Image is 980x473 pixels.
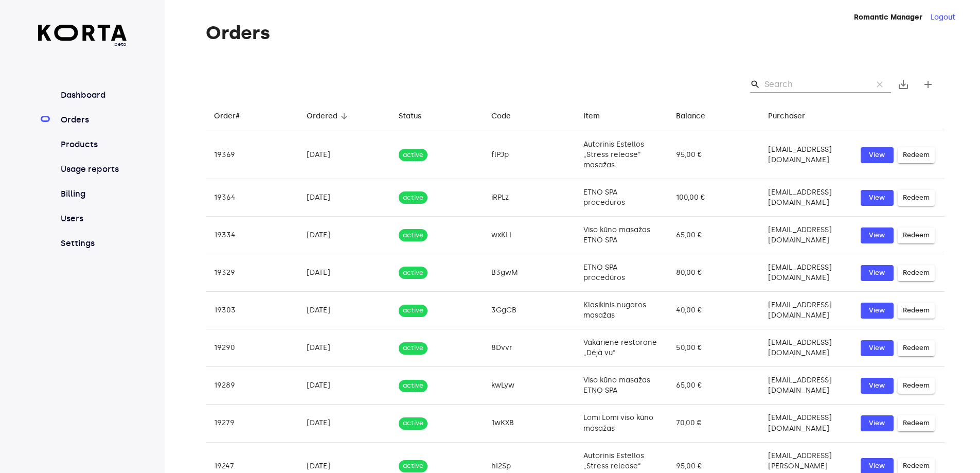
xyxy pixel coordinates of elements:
span: Balance [676,110,719,122]
td: 80,00 € [668,254,760,292]
td: 19329 [206,254,298,292]
td: [EMAIL_ADDRESS][DOMAIN_NAME] [760,179,852,217]
button: View [861,415,894,431]
span: View [866,230,888,241]
span: View [866,417,888,429]
a: Users [59,213,127,225]
span: View [866,305,888,317]
span: arrow_downward [340,112,349,121]
td: 1wKXB [483,405,576,442]
div: Balance [676,110,705,122]
td: Vakarienė restorane „Déjà vu“ [575,329,668,367]
td: 65,00 € [668,367,760,405]
td: wxKLI [483,217,576,254]
div: Item [583,110,600,122]
div: Order# [214,110,240,122]
td: iRPLz [483,179,576,217]
input: Search [764,76,864,93]
div: Status [399,110,421,122]
td: [EMAIL_ADDRESS][DOMAIN_NAME] [760,254,852,292]
a: Usage reports [59,163,127,176]
span: View [866,149,888,161]
td: [EMAIL_ADDRESS][DOMAIN_NAME] [760,329,852,367]
a: beta [38,25,127,48]
span: Code [491,110,524,122]
span: View [866,380,888,392]
button: Redeem [898,378,935,394]
td: Viso kūno masažas ETNO SPA [575,217,668,254]
button: Create new gift card [916,72,940,97]
span: Redeem [903,267,930,279]
td: [EMAIL_ADDRESS][DOMAIN_NAME] [760,367,852,405]
span: Redeem [903,380,930,392]
td: 19289 [206,367,298,405]
button: Redeem [898,265,935,281]
td: [DATE] [298,217,391,254]
td: 100,00 € [668,179,760,217]
strong: Romantic Manager [854,13,922,22]
a: View [861,190,894,206]
td: 19290 [206,329,298,367]
td: 19334 [206,217,298,254]
button: View [861,340,894,356]
button: View [861,378,894,394]
td: 40,00 € [668,292,760,329]
td: 3GgCB [483,292,576,329]
td: [DATE] [298,367,391,405]
h1: Orders [206,23,945,43]
td: [DATE] [298,405,391,442]
td: Klasikinis nugaros masažas [575,292,668,329]
td: 19369 [206,131,298,179]
button: Redeem [898,340,935,356]
span: Redeem [903,342,930,354]
img: Korta [38,25,127,41]
span: View [866,342,888,354]
span: active [399,461,427,471]
td: kwLyw [483,367,576,405]
span: View [866,192,888,204]
button: View [861,303,894,319]
a: Settings [59,237,127,250]
td: [EMAIL_ADDRESS][DOMAIN_NAME] [760,131,852,179]
td: [EMAIL_ADDRESS][DOMAIN_NAME] [760,292,852,329]
td: 65,00 € [668,217,760,254]
button: Export [891,72,916,97]
span: active [399,343,427,353]
td: ETNO SPA procedūros [575,254,668,292]
span: Item [583,110,613,122]
a: Orders [59,114,127,126]
span: active [399,150,427,160]
button: View [861,147,894,163]
td: [DATE] [298,179,391,217]
span: active [399,306,427,316]
td: Autorinis Estellos „Stress release“ masažas [575,131,668,179]
div: Code [491,110,511,122]
td: [DATE] [298,292,391,329]
td: [DATE] [298,329,391,367]
td: 95,00 € [668,131,760,179]
a: Products [59,138,127,151]
button: View [861,227,894,243]
span: active [399,193,427,203]
td: 8Dvvr [483,329,576,367]
td: 19303 [206,292,298,329]
span: Redeem [903,305,930,317]
td: 19279 [206,405,298,442]
span: Order# [214,110,253,122]
span: beta [38,41,127,48]
span: View [866,267,888,279]
button: Redeem [898,227,935,243]
td: Viso kūno masažas ETNO SPA [575,367,668,405]
td: 50,00 € [668,329,760,367]
span: View [866,460,888,472]
span: Redeem [903,149,930,161]
a: View [861,265,894,281]
a: Dashboard [59,89,127,101]
button: Redeem [898,190,935,206]
button: Redeem [898,147,935,163]
td: B3gwM [483,254,576,292]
